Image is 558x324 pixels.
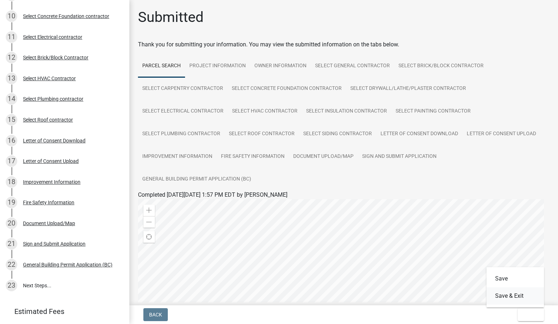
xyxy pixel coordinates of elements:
[227,77,346,100] a: Select Concrete Foundation contractor
[143,216,155,228] div: Zoom out
[6,114,17,126] div: 15
[23,179,80,184] div: Improvement Information
[6,135,17,146] div: 16
[143,231,155,243] div: Find my location
[185,55,250,78] a: Project Information
[23,96,83,101] div: Select Plumbing contractor
[358,145,441,168] a: Sign and Submit Application
[6,238,17,250] div: 21
[302,100,391,123] a: Select Insulation contractor
[250,55,311,78] a: Owner Information
[289,145,358,168] a: Document Upload/Map
[299,123,376,146] a: Select Siding contractor
[149,312,162,318] span: Back
[23,35,82,40] div: Select Electrical contractor
[6,73,17,84] div: 13
[346,77,470,100] a: Select Drywall/Lathe/Plaster contractor
[311,55,394,78] a: Select General Contractor
[138,168,255,191] a: General Building Permit Application (BC)
[23,241,86,246] div: Sign and Submit Application
[23,117,73,122] div: Select Roof contractor
[138,9,204,26] h1: Submitted
[6,31,17,43] div: 11
[486,287,544,305] button: Save & Exit
[138,55,185,78] a: Parcel search
[376,123,462,146] a: Letter of Consent Download
[23,221,75,226] div: Document Upload/Map
[6,155,17,167] div: 17
[6,280,17,291] div: 23
[6,259,17,270] div: 22
[143,205,155,216] div: Zoom in
[524,312,534,318] span: Exit
[394,55,488,78] a: Select Brick/Block Contractor
[138,123,225,146] a: Select Plumbing contractor
[6,52,17,63] div: 12
[138,77,227,100] a: Select Carpentry contractor
[138,145,217,168] a: Improvement Information
[6,218,17,229] div: 20
[138,191,287,198] span: Completed [DATE][DATE] 1:57 PM EDT by [PERSON_NAME]
[23,55,88,60] div: Select Brick/Block Contractor
[23,138,86,143] div: Letter of Consent Download
[225,123,299,146] a: Select Roof contractor
[6,304,118,319] a: Estimated Fees
[23,76,76,81] div: Select HVAC Contractor
[486,267,544,307] div: Exit
[228,100,302,123] a: Select HVAC Contractor
[6,197,17,208] div: 19
[23,262,112,267] div: General Building Permit Application (BC)
[217,145,289,168] a: Fire Safety Information
[391,100,475,123] a: Select Painting contractor
[518,308,544,321] button: Exit
[6,93,17,105] div: 14
[6,10,17,22] div: 10
[138,100,228,123] a: Select Electrical contractor
[23,159,79,164] div: Letter of Consent Upload
[23,200,74,205] div: Fire Safety Information
[143,308,168,321] button: Back
[23,14,109,19] div: Select Concrete Foundation contractor
[462,123,540,146] a: Letter of Consent Upload
[138,40,549,49] div: Thank you for submitting your information. You may view the submitted information on the tabs below.
[486,270,544,287] button: Save
[6,176,17,188] div: 18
